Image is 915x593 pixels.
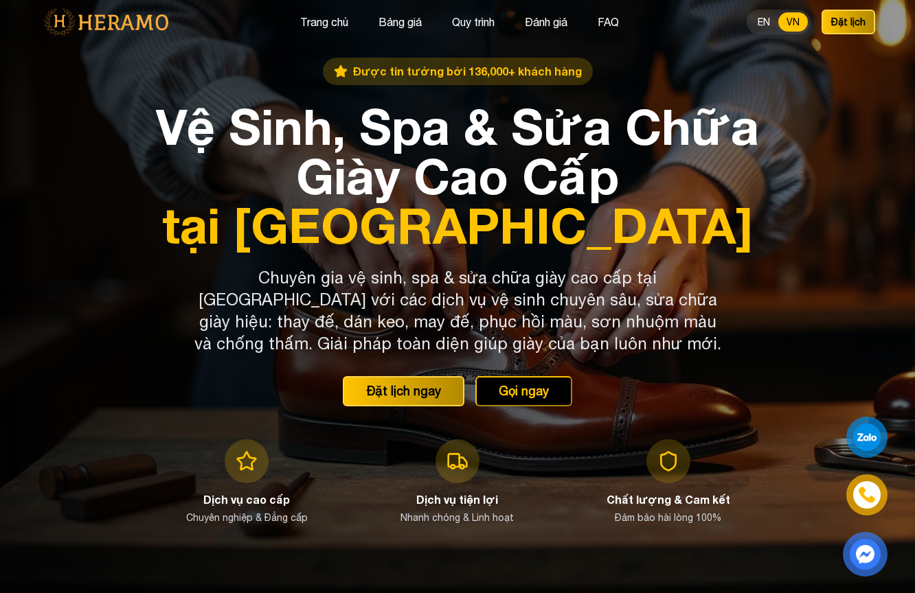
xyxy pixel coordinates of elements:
p: Chuyên gia vệ sinh, spa & sửa chữa giày cao cấp tại [GEOGRAPHIC_DATA] với các dịch vụ vệ sinh chu... [194,266,721,354]
a: phone-icon [846,474,887,515]
button: Đặt lịch ngay [343,376,464,406]
button: EN [749,12,778,32]
button: VN [778,12,808,32]
h3: Dịch vụ cao cấp [203,491,290,508]
button: Trang chủ [296,13,352,31]
span: Được tin tưởng bởi 136,000+ khách hàng [353,63,582,80]
h3: Chất lượng & Cam kết [607,491,730,508]
button: FAQ [594,13,623,31]
p: Nhanh chóng & Linh hoạt [400,511,514,524]
h1: Vệ Sinh, Spa & Sửa Chữa Giày Cao Cấp [150,102,765,250]
span: tại [GEOGRAPHIC_DATA] [150,200,765,250]
h3: Dịch vụ tiện lợi [416,491,498,508]
p: Đảm bảo hài lòng 100% [615,511,721,524]
button: Bảng giá [374,13,426,31]
button: Quy trình [448,13,499,31]
img: phone-icon [859,487,875,503]
button: Đặt lịch [822,10,875,34]
button: Gọi ngay [475,376,572,406]
img: logo-with-text.png [40,8,172,36]
p: Chuyên nghiệp & Đẳng cấp [186,511,308,524]
button: Đánh giá [521,13,572,31]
